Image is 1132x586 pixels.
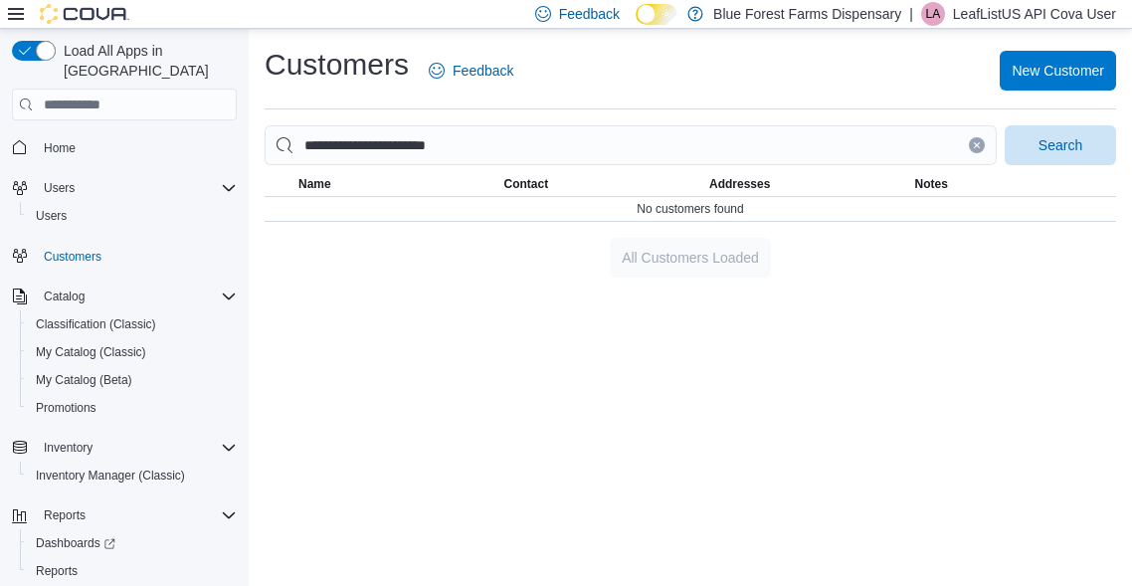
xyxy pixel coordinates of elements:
[637,201,743,217] span: No customers found
[636,25,637,26] span: Dark Mode
[20,394,245,422] button: Promotions
[36,176,237,200] span: Users
[20,462,245,489] button: Inventory Manager (Classic)
[28,559,237,583] span: Reports
[453,61,513,81] span: Feedback
[909,2,913,26] p: |
[36,245,109,269] a: Customers
[20,310,245,338] button: Classification (Classic)
[28,464,237,488] span: Inventory Manager (Classic)
[969,137,985,153] button: Clear input
[44,180,75,196] span: Users
[504,176,549,192] span: Contact
[921,2,945,26] div: LeafListUS API Cova User
[56,41,237,81] span: Load All Apps in [GEOGRAPHIC_DATA]
[20,557,245,585] button: Reports
[36,468,185,484] span: Inventory Manager (Classic)
[1005,125,1116,165] button: Search
[36,535,115,551] span: Dashboards
[28,368,140,392] a: My Catalog (Beta)
[953,2,1116,26] p: LeafListUS API Cova User
[28,396,104,420] a: Promotions
[36,134,237,159] span: Home
[36,208,67,224] span: Users
[44,249,101,265] span: Customers
[4,174,245,202] button: Users
[36,503,94,527] button: Reports
[4,242,245,271] button: Customers
[1000,51,1116,91] button: New Customer
[4,434,245,462] button: Inventory
[44,140,76,156] span: Home
[28,368,237,392] span: My Catalog (Beta)
[610,238,771,278] button: All Customers Loaded
[4,501,245,529] button: Reports
[925,2,940,26] span: LA
[28,312,237,336] span: Classification (Classic)
[20,202,245,230] button: Users
[28,340,237,364] span: My Catalog (Classic)
[20,366,245,394] button: My Catalog (Beta)
[36,344,146,360] span: My Catalog (Classic)
[36,285,93,308] button: Catalog
[44,507,86,523] span: Reports
[265,45,409,85] h1: Customers
[44,440,93,456] span: Inventory
[36,400,96,416] span: Promotions
[20,338,245,366] button: My Catalog (Classic)
[36,436,100,460] button: Inventory
[36,563,78,579] span: Reports
[421,51,521,91] a: Feedback
[28,559,86,583] a: Reports
[559,4,620,24] span: Feedback
[709,176,770,192] span: Addresses
[915,176,948,192] span: Notes
[713,2,901,26] p: Blue Forest Farms Dispensary
[28,396,237,420] span: Promotions
[40,4,129,24] img: Cova
[1038,135,1082,155] span: Search
[28,531,237,555] span: Dashboards
[28,312,164,336] a: Classification (Classic)
[36,176,83,200] button: Users
[28,340,154,364] a: My Catalog (Classic)
[36,503,237,527] span: Reports
[36,372,132,388] span: My Catalog (Beta)
[28,204,75,228] a: Users
[36,285,237,308] span: Catalog
[36,316,156,332] span: Classification (Classic)
[36,244,237,269] span: Customers
[28,204,237,228] span: Users
[298,176,331,192] span: Name
[4,132,245,161] button: Home
[4,283,245,310] button: Catalog
[20,529,245,557] a: Dashboards
[36,436,237,460] span: Inventory
[28,464,193,488] a: Inventory Manager (Classic)
[36,136,84,160] a: Home
[28,531,123,555] a: Dashboards
[636,4,677,25] input: Dark Mode
[44,289,85,304] span: Catalog
[1012,61,1104,81] span: New Customer
[622,248,759,268] span: All Customers Loaded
